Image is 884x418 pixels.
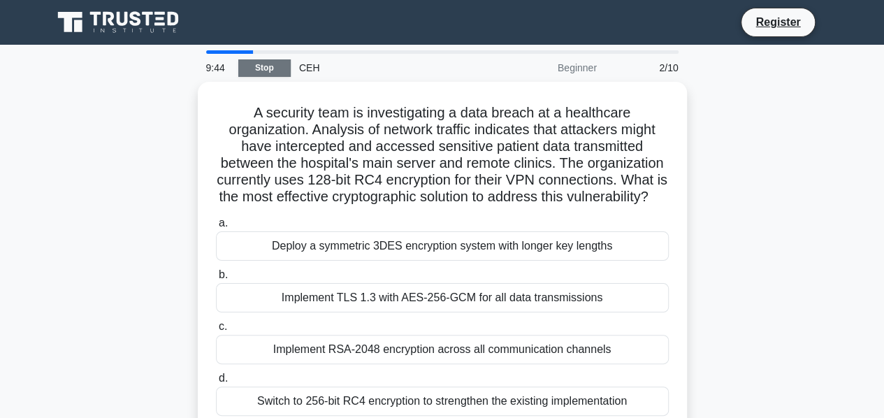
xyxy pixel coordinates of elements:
[219,372,228,384] span: d.
[605,54,687,82] div: 2/10
[216,283,669,312] div: Implement TLS 1.3 with AES-256-GCM for all data transmissions
[216,335,669,364] div: Implement RSA-2048 encryption across all communication channels
[219,320,227,332] span: c.
[216,387,669,416] div: Switch to 256-bit RC4 encryption to strengthen the existing implementation
[219,217,228,229] span: a.
[483,54,605,82] div: Beginner
[291,54,483,82] div: CEH
[238,59,291,77] a: Stop
[198,54,238,82] div: 9:44
[216,231,669,261] div: Deploy a symmetric 3DES encryption system with longer key lengths
[219,268,228,280] span: b.
[215,104,670,206] h5: A security team is investigating a data breach at a healthcare organization. Analysis of network ...
[747,13,809,31] a: Register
